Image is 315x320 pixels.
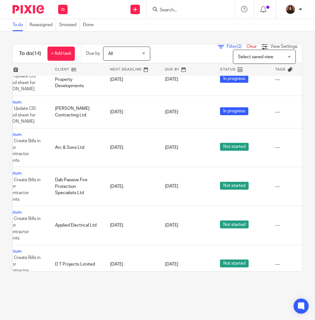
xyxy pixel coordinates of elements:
td: D T Projects Limited [49,245,104,284]
td: [DATE] [104,128,159,167]
a: Clear [246,44,257,49]
span: [DATE] [165,184,178,189]
a: Reassigned [30,19,56,31]
img: Headshot.jpg [285,4,296,14]
p: Due by [86,50,100,57]
span: (2) [237,44,242,49]
span: Not started [220,143,249,151]
span: In progress [220,107,248,115]
span: [DATE] [165,223,178,227]
td: [DATE] [104,245,159,284]
span: Not started [220,221,249,228]
td: Dab Passive Fire Protection Specialists Ltd [49,167,104,206]
span: Filter [227,44,246,49]
span: Not started [220,182,249,190]
td: [PERSON_NAME] Contracting Ltd [49,96,104,128]
input: Search [159,8,216,13]
td: [PERSON_NAME] Property Developments [49,63,104,96]
a: Done [83,19,97,31]
span: [DATE] [165,145,178,150]
td: Arc & Sons Ltd [49,128,104,167]
a: To do [13,19,26,31]
span: View Settings [270,44,297,49]
img: Pixie [13,5,44,14]
td: [DATE] [104,167,159,206]
td: [DATE] [104,206,159,245]
span: [DATE] [165,110,178,114]
span: Select saved view [238,55,273,59]
span: (14) [32,51,41,56]
span: [DATE] [165,262,178,267]
h1: To do [19,50,41,57]
td: [DATE] [104,96,159,128]
span: Tags [275,68,286,71]
span: Not started [220,260,249,267]
a: + Add task [47,47,75,61]
td: [DATE] [104,63,159,96]
a: Snoozed [59,19,80,31]
span: [DATE] [165,77,178,82]
td: Applied Electrical Ltd [49,206,104,245]
span: In progress [220,75,248,83]
span: All [108,52,113,56]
